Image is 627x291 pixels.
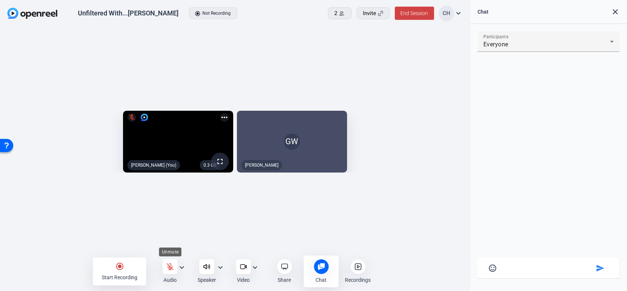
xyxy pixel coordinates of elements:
[216,263,225,272] mat-icon: expand_more
[251,263,260,272] mat-icon: expand_more
[278,276,291,284] div: Share
[483,34,508,39] mat-label: Participants
[478,7,489,16] div: Chat
[345,276,371,284] div: Recordings
[177,263,186,272] mat-icon: expand_more
[127,160,180,170] div: [PERSON_NAME] (You)
[357,7,390,19] button: Invite
[316,276,327,284] div: Chat
[363,9,376,18] span: Invite
[395,7,434,20] button: End Session
[483,41,508,48] mat-select-trigger: Everyone
[127,113,136,122] mat-icon: mic_off
[78,9,179,18] div: Unfiltered With...[PERSON_NAME]
[159,248,181,256] div: Unmute
[216,157,224,166] mat-icon: fullscreen
[115,262,124,271] mat-icon: radio_button_checked
[241,160,282,170] div: [PERSON_NAME]
[220,113,229,122] mat-icon: more_horiz
[454,9,463,18] mat-icon: expand_more
[334,9,337,18] span: 2
[401,10,428,16] span: End Session
[163,276,177,284] div: Audio
[141,114,148,121] img: logo
[7,8,57,19] img: OpenReel logo
[102,274,137,281] div: Start Recording
[488,264,497,273] mat-icon: sentiment_satisfied_alt
[237,276,250,284] div: Video
[611,7,620,16] mat-icon: close
[200,160,220,170] div: 0.3 GB
[198,276,216,284] div: Speaker
[328,7,352,19] button: 2
[439,6,454,21] div: CH
[284,134,300,150] div: GW
[596,264,605,273] mat-icon: send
